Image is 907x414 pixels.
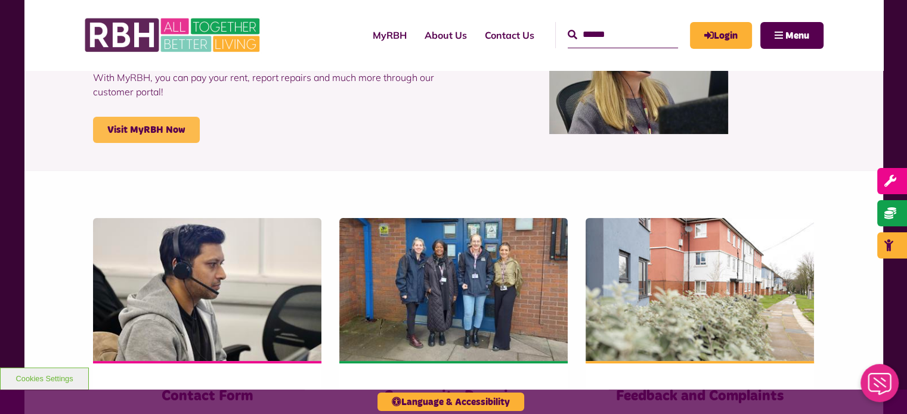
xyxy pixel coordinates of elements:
[690,22,752,49] a: MyRBH
[93,52,445,117] p: With MyRBH, you can pay your rent, report repairs and much more through our customer portal!
[84,12,263,58] img: RBH
[568,22,678,48] input: Search
[549,15,728,134] img: Contact Centre February 2024 (1)
[93,218,321,361] img: Contact Centre February 2024 (4)
[785,31,809,41] span: Menu
[117,387,298,406] h3: Contact Form
[364,19,416,51] a: MyRBH
[363,387,544,406] h3: Community Drop-ins
[377,393,524,411] button: Language & Accessibility
[339,218,568,361] img: Heywood Drop In 2024
[609,387,790,406] h3: Feedback and Complaints
[586,218,814,361] img: SAZMEDIA RBH 22FEB24 97
[93,117,200,143] a: Visit MyRBH Now
[416,19,476,51] a: About Us
[760,22,824,49] button: Navigation
[476,19,543,51] a: Contact Us
[853,360,907,414] iframe: Netcall Web Assistant for live chat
